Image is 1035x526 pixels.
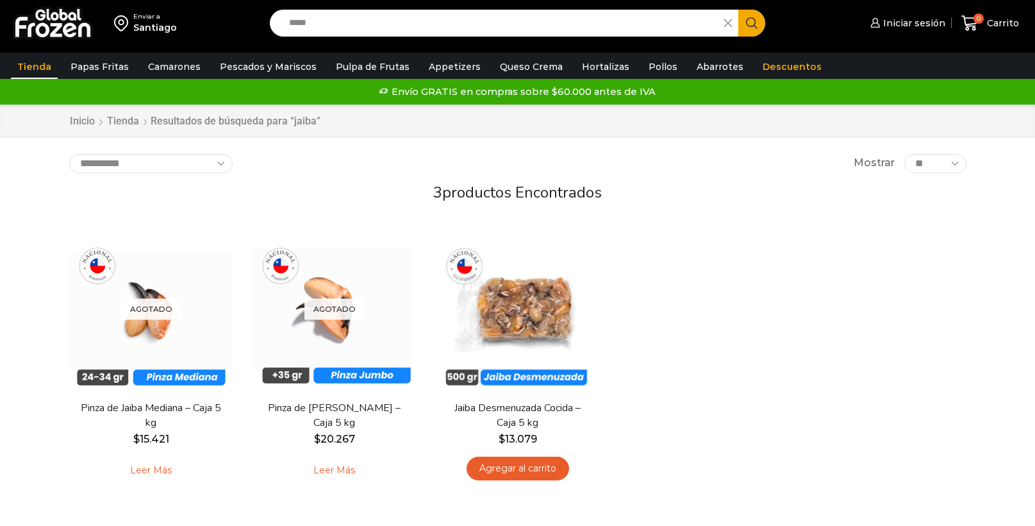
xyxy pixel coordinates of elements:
span: Carrito [984,17,1019,30]
p: Agotado [304,298,365,319]
a: Papas Fritas [64,55,135,79]
p: Agotado [121,298,181,319]
a: Pulpa de Frutas [329,55,416,79]
div: Santiago [133,21,177,34]
span: $ [499,433,505,445]
a: Pinza de [PERSON_NAME] – Caja 5 kg [260,401,408,430]
a: Leé más sobre “Pinza de Jaiba Mediana - Caja 5 kg” [110,457,192,484]
a: Leé más sobre “Pinza de Jaiba Jumbo - Caja 5 kg” [294,457,375,484]
a: Appetizers [422,55,487,79]
bdi: 15.421 [133,433,169,445]
a: Hortalizas [575,55,636,79]
a: Iniciar sesión [867,10,945,36]
a: Pescados y Mariscos [213,55,323,79]
a: Jaiba Desmenuzada Cocida – Caja 5 kg [443,401,591,430]
span: 0 [973,13,984,24]
a: Pollos [642,55,684,79]
span: 3 [433,182,442,203]
select: Pedido de la tienda [69,154,233,173]
a: 0 Carrito [958,8,1022,38]
img: address-field-icon.svg [114,12,133,34]
a: Queso Crema [493,55,569,79]
nav: Breadcrumb [69,114,320,129]
bdi: 20.267 [314,433,355,445]
a: Descuentos [756,55,828,79]
a: Camarones [142,55,207,79]
span: Iniciar sesión [880,17,945,30]
a: Abarrotes [690,55,750,79]
h1: Resultados de búsqueda para “jaiba” [151,115,320,127]
span: productos encontrados [442,182,602,203]
span: $ [133,433,140,445]
a: Agregar al carrito: “Jaiba Desmenuzada Cocida - Caja 5 kg” [467,457,569,480]
button: Search button [738,10,765,37]
a: Tienda [11,55,58,79]
a: Tienda [106,114,140,129]
span: Mostrar [854,156,895,171]
span: $ [314,433,320,445]
div: Enviar a [133,12,177,21]
bdi: 13.079 [499,433,537,445]
a: Pinza de Jaiba Mediana – Caja 5 kg [77,401,224,430]
a: Inicio [69,114,95,129]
